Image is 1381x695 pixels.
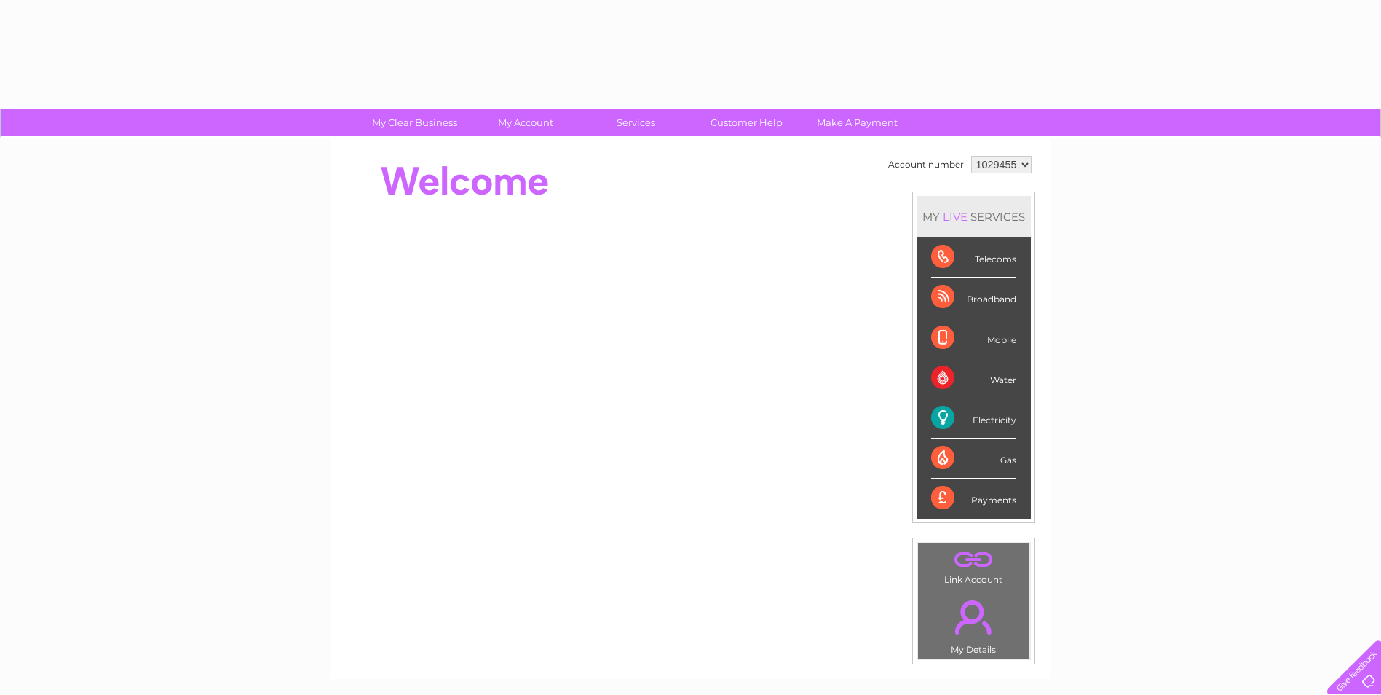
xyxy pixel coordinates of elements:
td: Link Account [917,543,1030,589]
div: Gas [931,439,1016,479]
a: My Account [465,109,585,136]
a: . [922,592,1026,643]
div: Broadband [931,278,1016,318]
div: MY SERVICES [917,196,1031,237]
a: . [922,547,1026,573]
td: My Details [917,588,1030,659]
a: Make A Payment [797,109,917,136]
div: Water [931,358,1016,398]
div: Mobile [931,318,1016,358]
div: Payments [931,479,1016,518]
div: Telecoms [931,237,1016,278]
a: Customer Help [686,109,807,136]
div: LIVE [940,210,970,224]
a: Services [576,109,696,136]
td: Account number [885,152,968,177]
a: My Clear Business [355,109,475,136]
div: Electricity [931,398,1016,439]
